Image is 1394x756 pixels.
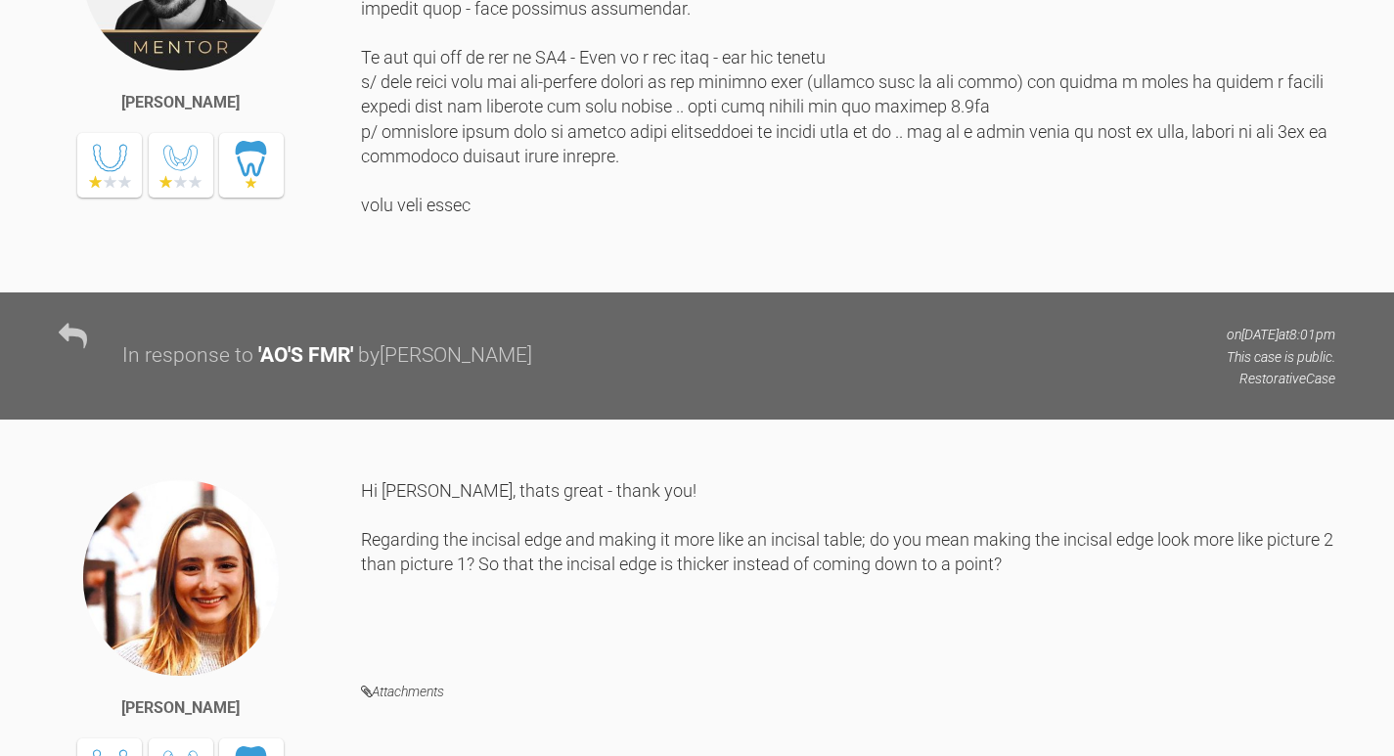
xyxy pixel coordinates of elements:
h4: Attachments [361,680,1335,704]
div: [PERSON_NAME] [121,695,240,721]
div: Hi [PERSON_NAME], thats great - thank you! Regarding the incisal edge and making it more like an ... [361,478,1335,651]
div: by [PERSON_NAME] [358,339,532,373]
img: Lauren Eastman [81,478,281,678]
div: [PERSON_NAME] [121,90,240,115]
p: on [DATE] at 8:01pm [1227,324,1335,345]
div: ' AO'S FMR ' [258,339,353,373]
p: This case is public. [1227,346,1335,368]
p: Restorative Case [1227,368,1335,389]
div: In response to [122,339,253,373]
